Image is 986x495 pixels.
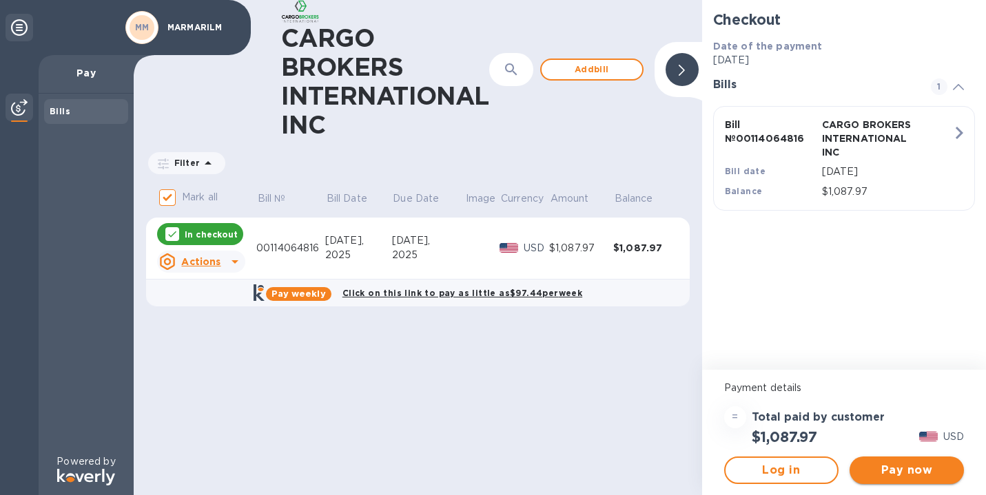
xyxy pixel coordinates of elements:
[737,462,826,478] span: Log in
[713,78,914,92] h3: Bills
[57,469,115,485] img: Logo
[822,185,952,199] p: $1,087.97
[943,430,964,444] p: USD
[258,191,286,206] p: Bill №
[524,241,549,255] p: USD
[724,381,964,395] p: Payment details
[713,106,975,211] button: Bill №00114064816CARGO BROKERS INTERNATIONAL INCBill date[DATE]Balance$1,087.97
[182,190,218,204] p: Mark all
[135,22,150,32] b: MM
[615,191,653,206] p: Balance
[256,241,325,255] div: 00114064816
[725,118,816,145] p: Bill № 00114064816
[752,428,817,445] h2: $1,087.97
[50,66,123,80] p: Pay
[181,256,220,267] u: Actions
[325,233,392,248] div: [DATE],
[466,191,496,206] p: Image
[551,191,607,206] span: Amount
[931,78,947,95] span: 1
[822,118,914,159] p: CARGO BROKERS INTERNATIONAL INC
[725,186,763,196] b: Balance
[822,165,952,179] p: [DATE]
[713,11,975,28] h2: Checkout
[167,23,236,32] p: MARMARILM
[540,59,644,81] button: Addbill
[613,241,677,255] div: $1,087.97
[325,248,392,262] div: 2025
[327,191,385,206] span: Bill Date
[185,229,238,240] p: In checkout
[392,233,464,248] div: [DATE],
[271,288,326,299] b: Pay weekly
[724,406,746,428] div: =
[342,288,582,298] b: Click on this link to pay as little as $97.44 per week
[50,106,70,116] b: Bills
[724,456,839,484] button: Log in
[393,191,457,206] span: Due Date
[281,23,489,139] h1: CARGO BROKERS INTERNATIONAL INC
[57,454,115,469] p: Powered by
[501,191,544,206] p: Currency
[327,191,367,206] p: Bill Date
[713,53,975,67] p: [DATE]
[393,191,439,206] p: Due Date
[549,241,613,255] div: $1,087.97
[500,243,518,253] img: USD
[861,462,953,478] span: Pay now
[850,456,964,484] button: Pay now
[551,191,589,206] p: Amount
[258,191,304,206] span: Bill №
[919,432,938,441] img: USD
[752,411,885,424] h3: Total paid by customer
[615,191,671,206] span: Balance
[725,166,766,176] b: Bill date
[169,157,200,169] p: Filter
[392,248,464,262] div: 2025
[713,41,823,52] b: Date of the payment
[553,61,631,78] span: Add bill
